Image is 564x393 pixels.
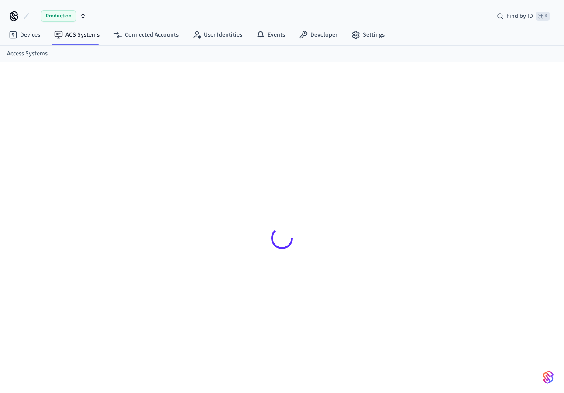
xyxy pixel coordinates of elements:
a: User Identities [186,27,249,43]
a: Access Systems [7,49,48,58]
img: SeamLogoGradient.69752ec5.svg [543,370,554,384]
a: Events [249,27,292,43]
a: Devices [2,27,47,43]
a: Developer [292,27,344,43]
a: ACS Systems [47,27,107,43]
span: ⌘ K [536,12,550,21]
a: Connected Accounts [107,27,186,43]
span: Find by ID [506,12,533,21]
span: Production [41,10,76,22]
div: Find by ID⌘ K [490,8,557,24]
a: Settings [344,27,392,43]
